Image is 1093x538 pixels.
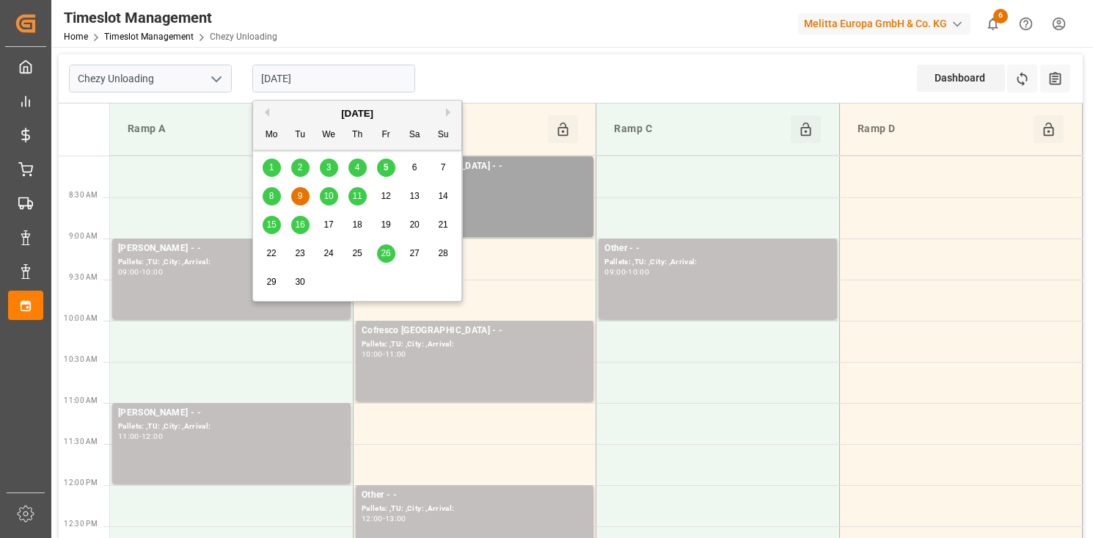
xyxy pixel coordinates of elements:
div: 13:00 [385,515,406,522]
div: Choose Sunday, September 14th, 2025 [434,187,453,206]
button: Previous Month [260,108,269,117]
span: 5 [384,162,389,172]
div: Choose Friday, September 26th, 2025 [377,244,395,263]
div: Choose Sunday, September 28th, 2025 [434,244,453,263]
div: Tu [291,126,310,145]
span: 9:00 AM [69,232,98,240]
span: 6 [412,162,417,172]
div: Choose Tuesday, September 2nd, 2025 [291,159,310,177]
div: 09:00 [118,269,139,275]
div: Other - - [604,241,830,256]
span: 9 [298,191,303,201]
div: Su [434,126,453,145]
div: Choose Friday, September 12th, 2025 [377,187,395,206]
span: 20 [409,219,419,230]
div: Choose Monday, September 8th, 2025 [263,187,281,206]
span: 11:30 AM [64,437,98,446]
div: Pallets: ,TU: ,City: ,Arrival: [362,338,588,351]
span: 29 [266,277,276,287]
span: 12:00 PM [64,479,98,487]
button: open menu [205,68,227,90]
span: 22 [266,248,276,258]
span: 2 [298,162,303,172]
div: Choose Saturday, September 13th, 2025 [406,187,424,206]
div: 10:00 [362,351,383,357]
div: Choose Wednesday, September 10th, 2025 [320,187,338,206]
span: 3 [326,162,332,172]
div: Choose Thursday, September 18th, 2025 [348,216,367,234]
div: Choose Monday, September 15th, 2025 [263,216,281,234]
div: 11:00 [118,433,139,440]
div: Choose Saturday, September 27th, 2025 [406,244,424,263]
div: [PERSON_NAME] - - [118,241,345,256]
span: 11 [352,191,362,201]
span: 11:00 AM [64,396,98,404]
div: - [383,515,385,522]
input: DD-MM-YYYY [252,65,415,92]
div: Choose Monday, September 22nd, 2025 [263,244,281,263]
div: Pallets: ,TU: ,City: ,Arrival: [118,256,345,269]
div: Fr [377,126,395,145]
div: 10:00 [628,269,649,275]
div: Choose Tuesday, September 9th, 2025 [291,187,310,206]
div: 11:00 [385,351,406,357]
span: 17 [323,219,333,230]
span: 14 [438,191,447,201]
span: 7 [441,162,446,172]
input: Type to search/select [69,65,232,92]
div: Choose Tuesday, September 16th, 2025 [291,216,310,234]
div: Pallets: ,TU: ,City: ,Arrival: [118,421,345,433]
span: 12 [381,191,390,201]
span: 23 [295,248,304,258]
span: 30 [295,277,304,287]
button: Help Center [1009,7,1042,40]
div: Choose Monday, September 29th, 2025 [263,273,281,291]
span: 26 [381,248,390,258]
div: Choose Thursday, September 4th, 2025 [348,159,367,177]
span: 28 [438,248,447,258]
div: Choose Wednesday, September 24th, 2025 [320,244,338,263]
span: 16 [295,219,304,230]
div: Timeslot Management [64,7,277,29]
div: Choose Thursday, September 11th, 2025 [348,187,367,206]
div: Melitta Europa GmbH & Co. KG [798,13,970,34]
div: Pallets: ,TU: ,City: ,Arrival: [362,174,588,186]
div: Choose Tuesday, September 23rd, 2025 [291,244,310,263]
div: Choose Sunday, September 7th, 2025 [434,159,453,177]
div: Choose Friday, September 5th, 2025 [377,159,395,177]
button: show 6 new notifications [976,7,1009,40]
div: - [139,433,142,440]
div: month 2025-09 [257,153,458,297]
a: Timeslot Management [104,32,194,42]
div: - [626,269,628,275]
span: 10 [323,191,333,201]
div: Choose Friday, September 19th, 2025 [377,216,395,234]
div: Choose Tuesday, September 30th, 2025 [291,273,310,291]
div: - [383,351,385,357]
div: Choose Saturday, September 6th, 2025 [406,159,424,177]
span: 21 [438,219,447,230]
div: Mo [263,126,281,145]
div: Pallets: ,TU: ,City: ,Arrival: [362,503,588,515]
button: Next Month [446,108,455,117]
div: Cofresco [GEOGRAPHIC_DATA] - - [362,324,588,338]
span: 1 [269,162,274,172]
a: Home [64,32,88,42]
div: [DATE] [253,106,461,121]
span: 4 [355,162,360,172]
div: Choose Saturday, September 20th, 2025 [406,216,424,234]
div: Other - - [362,488,588,503]
span: 15 [266,219,276,230]
div: Choose Sunday, September 21st, 2025 [434,216,453,234]
span: 10:00 AM [64,314,98,322]
div: Choose Thursday, September 25th, 2025 [348,244,367,263]
div: [PERSON_NAME] - - [118,406,345,421]
div: Choose Monday, September 1st, 2025 [263,159,281,177]
div: 09:00 [604,269,626,275]
div: Pallets: ,TU: ,City: ,Arrival: [604,256,830,269]
span: 19 [381,219,390,230]
div: - [139,269,142,275]
div: Dashboard [917,65,1005,92]
button: Melitta Europa GmbH & Co. KG [798,10,976,37]
span: 25 [352,248,362,258]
